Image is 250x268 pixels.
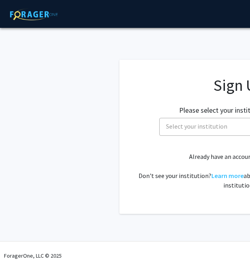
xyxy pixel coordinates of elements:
[6,8,62,20] img: ForagerOne Logo
[166,122,227,130] span: Select your institution
[211,172,244,180] a: Learn more about bringing ForagerOne to your institution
